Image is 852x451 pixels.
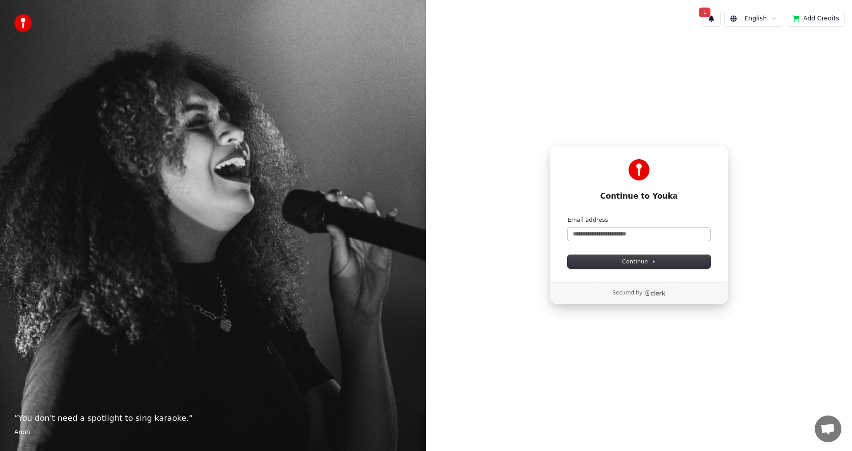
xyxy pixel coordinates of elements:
label: Email address [568,216,608,224]
p: Secured by [612,290,642,297]
button: Continue [568,255,710,268]
p: “ You don't need a spotlight to sing karaoke. ” [14,412,412,424]
div: Open chat [815,416,841,442]
img: youka [14,14,32,32]
button: Add Credits [787,11,845,27]
img: Youka [628,159,650,180]
button: 1 [702,11,721,27]
a: Clerk logo [644,290,666,296]
span: 1 [699,8,710,17]
h1: Continue to Youka [568,191,710,202]
span: Continue [622,258,656,266]
footer: Anon [14,428,412,437]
